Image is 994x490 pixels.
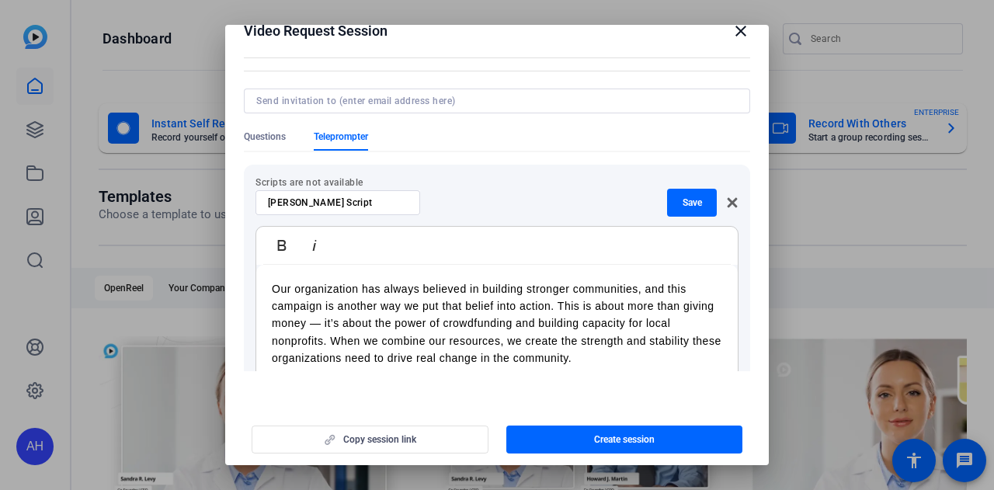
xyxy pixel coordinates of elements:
[255,176,739,189] p: Scripts are not available
[300,230,329,261] button: Italic (Ctrl+I)
[314,130,368,143] span: Teleprompter
[256,95,732,107] input: Send invitation to (enter email address here)
[272,280,722,367] p: Our organization has always believed in building stronger communities, and this campaign is anoth...
[732,22,750,40] mat-icon: close
[594,433,655,446] span: Create session
[267,230,297,261] button: Bold (Ctrl+B)
[683,196,702,209] span: Save
[244,22,750,40] div: Video Request Session
[506,426,743,454] button: Create session
[244,130,286,143] span: Questions
[667,189,717,217] button: Save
